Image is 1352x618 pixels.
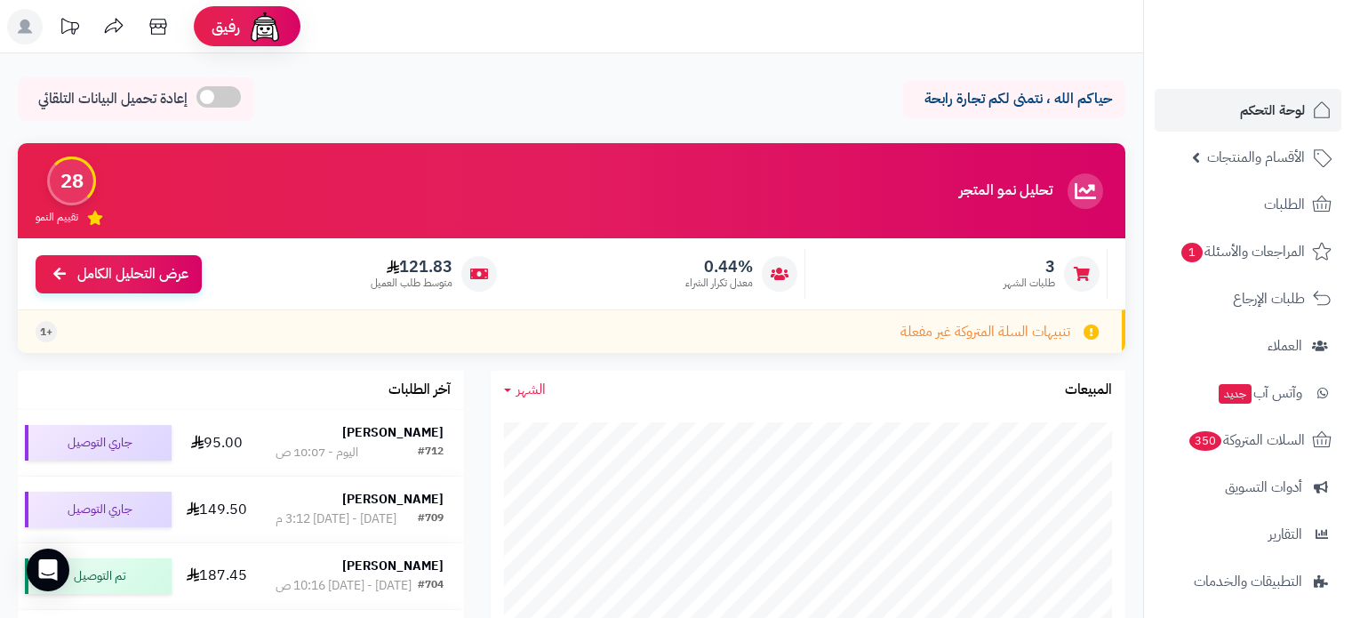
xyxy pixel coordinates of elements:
span: +1 [40,325,52,340]
a: طلبات الإرجاع [1155,277,1341,320]
a: التطبيقات والخدمات [1155,560,1341,603]
div: #709 [418,510,444,528]
div: [DATE] - [DATE] 3:12 م [276,510,396,528]
a: تحديثات المنصة [47,9,92,49]
span: جديد [1219,384,1252,404]
span: عرض التحليل الكامل [77,264,188,285]
span: لوحة التحكم [1240,98,1305,123]
div: اليوم - 10:07 ص [276,444,358,461]
a: لوحة التحكم [1155,89,1341,132]
span: طلبات الإرجاع [1233,286,1305,311]
span: التقارير [1268,522,1302,547]
h3: آخر الطلبات [388,382,451,398]
a: العملاء [1155,325,1341,367]
a: الشهر [504,380,546,400]
h3: المبيعات [1065,382,1112,398]
span: متوسط طلب العميل [371,276,452,291]
span: تنبيهات السلة المتروكة غير مفعلة [900,322,1070,342]
span: العملاء [1268,333,1302,358]
a: وآتس آبجديد [1155,372,1341,414]
div: #712 [418,444,444,461]
span: السلات المتروكة [1188,428,1305,453]
div: تم التوصيل [25,558,172,594]
a: السلات المتروكة350 [1155,419,1341,461]
span: 1 [1181,243,1203,262]
a: عرض التحليل الكامل [36,255,202,293]
span: إعادة تحميل البيانات التلقائي [38,89,188,109]
div: Open Intercom Messenger [27,549,69,591]
div: جاري التوصيل [25,492,172,527]
span: 350 [1189,431,1221,451]
span: المراجعات والأسئلة [1180,239,1305,264]
span: 3 [1004,257,1055,277]
td: 187.45 [179,543,255,609]
span: معدل تكرار الشراء [685,276,753,291]
a: التقارير [1155,513,1341,556]
img: ai-face.png [247,9,283,44]
span: الأقسام والمنتجات [1207,145,1305,170]
span: وآتس آب [1217,381,1302,405]
a: الطلبات [1155,183,1341,226]
td: 149.50 [179,477,255,542]
strong: [PERSON_NAME] [342,490,444,509]
div: [DATE] - [DATE] 10:16 ص [276,577,412,595]
span: الشهر [516,379,546,400]
h3: تحليل نمو المتجر [959,183,1052,199]
a: أدوات التسويق [1155,466,1341,509]
span: طلبات الشهر [1004,276,1055,291]
span: تقييم النمو [36,210,78,225]
span: أدوات التسويق [1225,475,1302,500]
p: حياكم الله ، نتمنى لكم تجارة رابحة [916,89,1112,109]
strong: [PERSON_NAME] [342,423,444,442]
span: الطلبات [1264,192,1305,217]
strong: [PERSON_NAME] [342,557,444,575]
span: 0.44% [685,257,753,277]
div: جاري التوصيل [25,425,172,461]
div: #704 [418,577,444,595]
img: logo-2.png [1231,50,1335,87]
span: 121.83 [371,257,452,277]
a: المراجعات والأسئلة1 [1155,230,1341,273]
span: التطبيقات والخدمات [1194,569,1302,594]
span: رفيق [212,16,240,37]
td: 95.00 [179,410,255,476]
